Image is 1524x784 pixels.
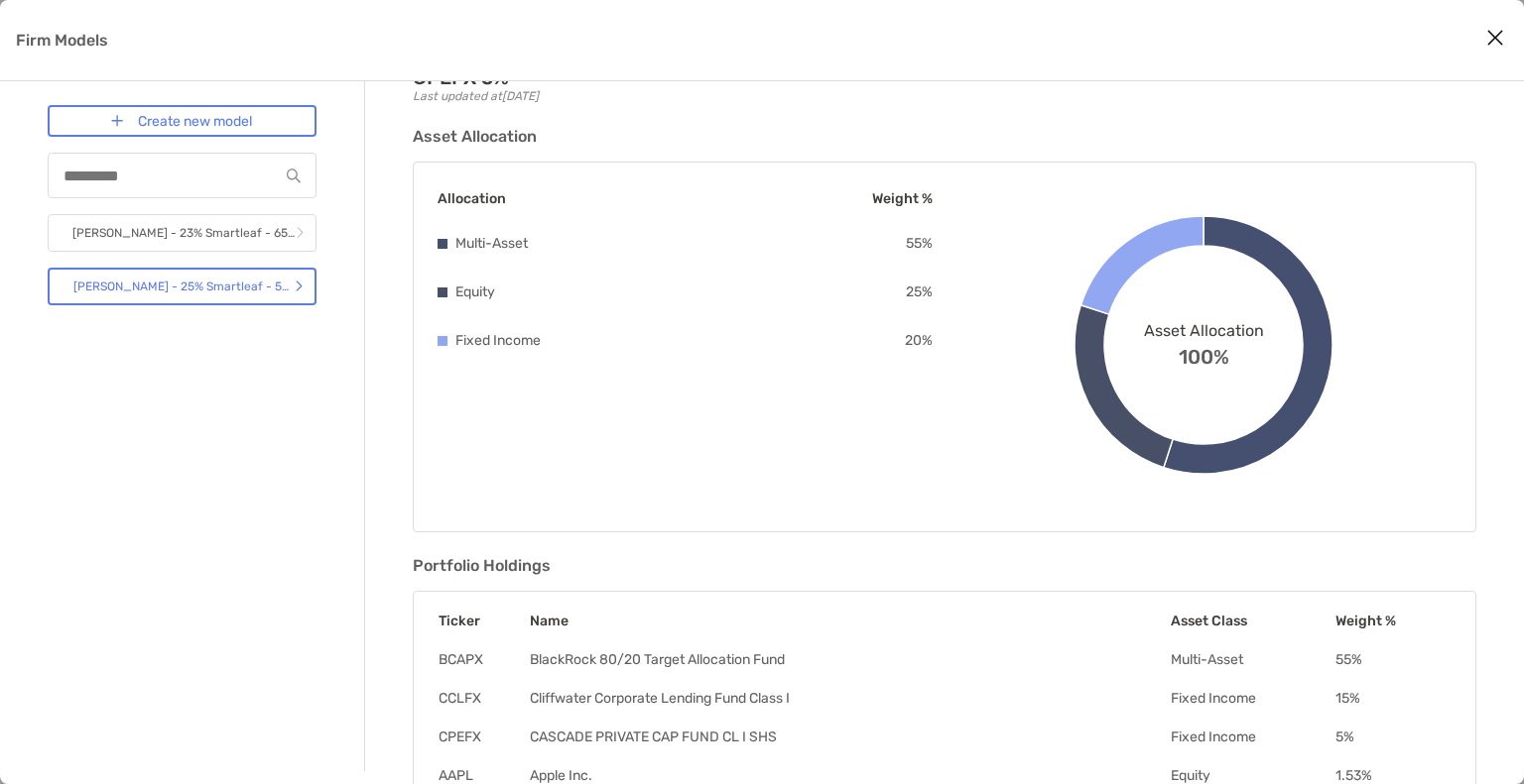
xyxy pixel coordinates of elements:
p: Fixed Income [455,328,541,353]
p: 55 % [906,231,933,256]
a: [PERSON_NAME] - 25% Smartleaf - 55% Blackrock 80/20 - 15% CCLFX - CPEFX 5% [48,268,317,305]
p: [PERSON_NAME] - 23% Smartleaf - 65% Blackrock 80/20 - 12% CCLFX [72,221,296,246]
td: BlackRock 80/20 Target Allocation Fund [529,650,1170,669]
p: Equity [455,280,495,304]
img: input icon [287,168,301,183]
span: Asset Allocation [1144,321,1264,340]
button: Close modal [1480,24,1510,54]
th: Weight % [1334,612,1452,630]
p: [PERSON_NAME] - 25% Smartleaf - 55% Blackrock 80/20 - 15% CCLFX - CPEFX 5% [73,275,295,299]
th: Asset Class [1170,612,1333,630]
p: Weight % [872,186,933,211]
a: [PERSON_NAME] - 23% Smartleaf - 65% Blackrock 80/20 - 12% CCLFX [48,214,317,252]
td: 55 % [1334,650,1452,669]
td: Multi-Asset [1170,650,1333,669]
h3: Portfolio Holdings [413,556,1476,575]
td: 5 % [1334,728,1452,746]
td: 15 % [1334,689,1452,708]
span: 100% [1179,340,1229,369]
th: Name [529,612,1170,630]
p: Allocation [438,186,506,211]
td: CCLFX [438,689,529,708]
td: Cliffwater Corporate Lending Fund Class I [529,689,1170,708]
p: 20 % [905,328,933,353]
td: CPEFX [438,728,529,746]
p: 25 % [906,280,933,304]
h3: Asset Allocation [413,127,1476,146]
span: Last updated at [DATE] [413,89,539,103]
td: CASCADE PRIVATE CAP FUND CL I SHS [529,728,1170,746]
td: Fixed Income [1170,728,1333,746]
th: Ticker [438,612,529,630]
a: Create new model [48,105,317,137]
p: Multi-Asset [455,231,528,256]
td: BCAPX [438,650,529,669]
td: Fixed Income [1170,689,1333,708]
p: Firm Models [16,28,108,53]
